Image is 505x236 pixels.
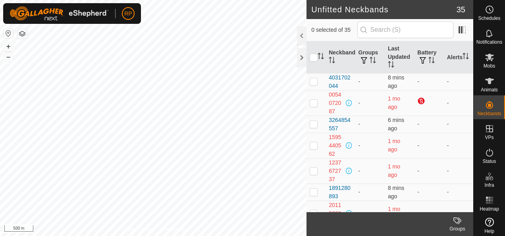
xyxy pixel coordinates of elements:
div: 2011962032 [329,201,344,226]
img: Gallagher Logo [10,6,109,21]
div: 1595440562 [329,133,344,158]
td: - [444,73,473,90]
td: - [444,158,473,184]
td: - [355,201,385,226]
p-sorticon: Activate to sort [318,54,324,60]
a: Contact Us [161,226,185,233]
span: VPs [485,135,493,140]
button: – [4,52,13,62]
td: - [355,116,385,133]
th: Battery [414,41,443,74]
th: Neckband [326,41,355,74]
span: 25 July 2025, 8:53 am [388,206,400,221]
span: 35 [457,4,465,15]
span: Heatmap [480,207,499,211]
span: Infra [484,183,494,188]
td: - [414,158,443,184]
h2: Unfitted Neckbands [311,5,457,14]
td: - [444,90,473,116]
td: - [355,90,385,116]
td: - [414,201,443,226]
td: - [355,158,385,184]
button: + [4,42,13,51]
td: - [414,73,443,90]
td: - [444,184,473,201]
p-sorticon: Activate to sort [388,62,394,69]
p-sorticon: Activate to sort [329,58,335,64]
span: 22 July 2025, 2:39 pm [388,138,400,153]
td: - [355,184,385,201]
div: Groups [441,225,473,232]
input: Search (S) [357,21,453,38]
td: - [355,73,385,90]
span: Mobs [484,64,495,68]
button: Reset Map [4,29,13,38]
span: 18 Sept 2025, 12:24 pm [388,74,404,89]
td: - [444,116,473,133]
td: - [414,184,443,201]
div: 3264854557 [329,116,352,133]
th: Alerts [444,41,473,74]
span: Schedules [478,16,500,21]
span: Neckbands [477,111,501,116]
button: Map Layers [17,29,27,39]
a: Privacy Policy [122,226,152,233]
td: - [444,133,473,158]
span: 0 selected of 35 [311,26,357,34]
td: - [414,116,443,133]
div: 4031702044 [329,74,352,90]
span: 18 Sept 2025, 12:23 pm [388,185,404,199]
span: Notifications [476,40,502,44]
div: 1891280893 [329,184,352,201]
p-sorticon: Activate to sort [370,58,376,64]
td: - [444,201,473,226]
th: Groups [355,41,385,74]
p-sorticon: Activate to sort [428,58,435,64]
span: Animals [481,87,498,92]
span: Status [482,159,496,164]
th: Last Updated [385,41,414,74]
p-sorticon: Activate to sort [463,54,469,60]
span: RP [124,10,132,18]
span: 22 July 2025, 9:45 am [388,95,400,110]
div: 1237672737 [329,159,344,184]
td: - [414,133,443,158]
td: - [355,133,385,158]
span: 18 Sept 2025, 12:25 pm [388,117,404,132]
div: 0054072087 [329,91,344,116]
span: 29 July 2025, 3:08 pm [388,163,400,178]
span: Help [484,229,494,234]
